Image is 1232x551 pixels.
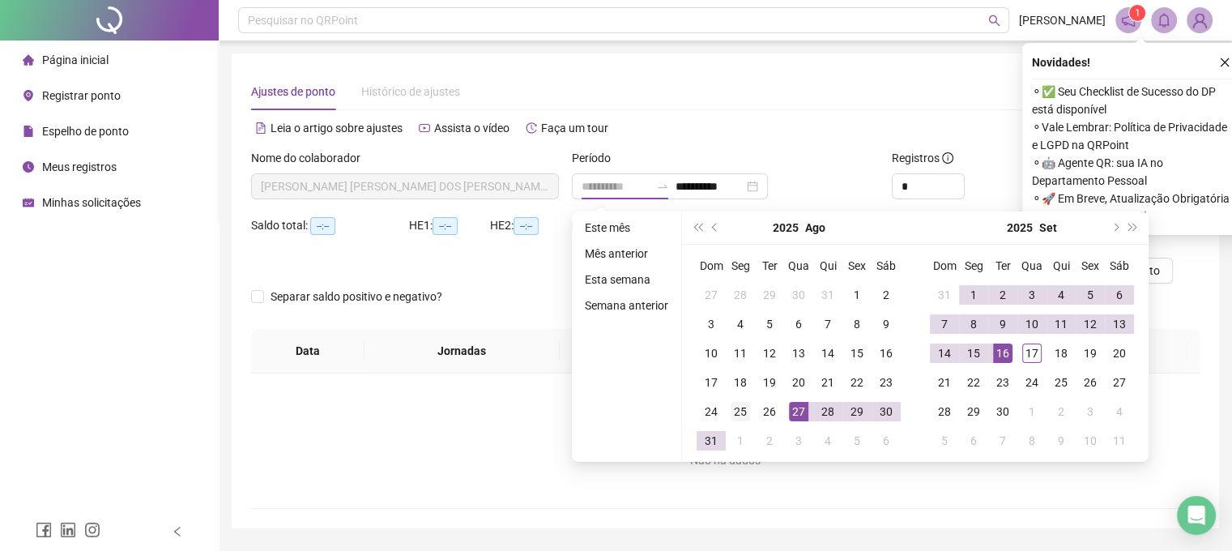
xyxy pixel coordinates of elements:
td: 2025-08-01 [842,280,872,310]
button: super-next-year [1124,211,1142,244]
span: 1 [1135,7,1140,19]
span: clock-circle [23,161,34,173]
label: Período [572,149,621,167]
div: 11 [1110,431,1129,451]
span: linkedin [60,522,76,538]
td: 2025-08-11 [726,339,755,368]
td: 2025-08-18 [726,368,755,397]
td: 2025-10-08 [1017,426,1047,455]
div: HE 2: [490,216,571,235]
div: 31 [818,285,838,305]
span: Minhas solicitações [42,196,141,209]
td: 2025-08-29 [842,397,872,426]
div: 31 [935,285,954,305]
button: prev-year [706,211,724,244]
div: 1 [731,431,750,451]
span: to [656,180,669,193]
td: 2025-09-21 [930,368,959,397]
th: Qui [813,251,842,280]
div: 23 [876,373,896,392]
span: Faça um tour [541,122,608,135]
div: 2 [760,431,779,451]
div: 8 [964,314,983,334]
td: 2025-08-19 [755,368,784,397]
span: [PERSON_NAME] [1019,11,1106,29]
div: 15 [964,344,983,363]
td: 2025-08-08 [842,310,872,339]
td: 2025-09-02 [755,426,784,455]
div: 16 [876,344,896,363]
td: 2025-08-17 [697,368,726,397]
button: year panel [773,211,799,244]
td: 2025-09-26 [1076,368,1105,397]
div: 8 [1022,431,1042,451]
div: 10 [1081,431,1100,451]
td: 2025-09-27 [1105,368,1134,397]
span: youtube [419,122,430,134]
span: Registros [892,149,953,167]
div: 27 [701,285,721,305]
li: Mês anterior [578,244,675,263]
td: 2025-08-13 [784,339,813,368]
td: 2025-10-11 [1105,426,1134,455]
div: 4 [1110,402,1129,421]
div: 12 [1081,314,1100,334]
td: 2025-10-10 [1076,426,1105,455]
td: 2025-08-31 [930,280,959,310]
div: 28 [935,402,954,421]
td: 2025-08-06 [784,310,813,339]
img: 21642 [1187,8,1212,32]
div: 16 [993,344,1012,363]
td: 2025-09-23 [988,368,1017,397]
div: 15 [847,344,867,363]
button: month panel [1039,211,1057,244]
th: Qua [784,251,813,280]
div: 29 [760,285,779,305]
td: 2025-10-03 [1076,397,1105,426]
div: 19 [1081,344,1100,363]
span: history [526,122,537,134]
span: swap-right [656,180,669,193]
span: Assista o vídeo [434,122,509,135]
li: Esta semana [578,270,675,289]
div: 11 [1051,314,1071,334]
div: 4 [1051,285,1071,305]
td: 2025-09-06 [872,426,901,455]
div: 21 [935,373,954,392]
div: 27 [1110,373,1129,392]
span: close [1219,57,1230,68]
td: 2025-08-10 [697,339,726,368]
th: Ter [988,251,1017,280]
td: 2025-08-21 [813,368,842,397]
div: 2 [993,285,1012,305]
div: 27 [789,402,808,421]
td: 2025-08-30 [872,397,901,426]
div: 18 [731,373,750,392]
button: year panel [1007,211,1033,244]
span: notification [1121,13,1136,28]
div: 13 [789,344,808,363]
td: 2025-09-17 [1017,339,1047,368]
span: Página inicial [42,53,109,66]
span: schedule [23,197,34,208]
td: 2025-08-20 [784,368,813,397]
td: 2025-08-16 [872,339,901,368]
div: 28 [731,285,750,305]
button: month panel [805,211,825,244]
div: 25 [1051,373,1071,392]
div: 10 [1022,314,1042,334]
th: Seg [726,251,755,280]
td: 2025-08-05 [755,310,784,339]
td: 2025-07-29 [755,280,784,310]
td: 2025-10-02 [1047,397,1076,426]
span: left [172,526,183,537]
th: Qua [1017,251,1047,280]
div: 2 [876,285,896,305]
td: 2025-09-10 [1017,310,1047,339]
td: 2025-09-04 [813,426,842,455]
span: Separar saldo positivo e negativo? [264,288,449,305]
div: 30 [876,402,896,421]
div: Saldo total: [251,216,409,235]
label: Nome do colaborador [251,149,371,167]
div: 26 [1081,373,1100,392]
